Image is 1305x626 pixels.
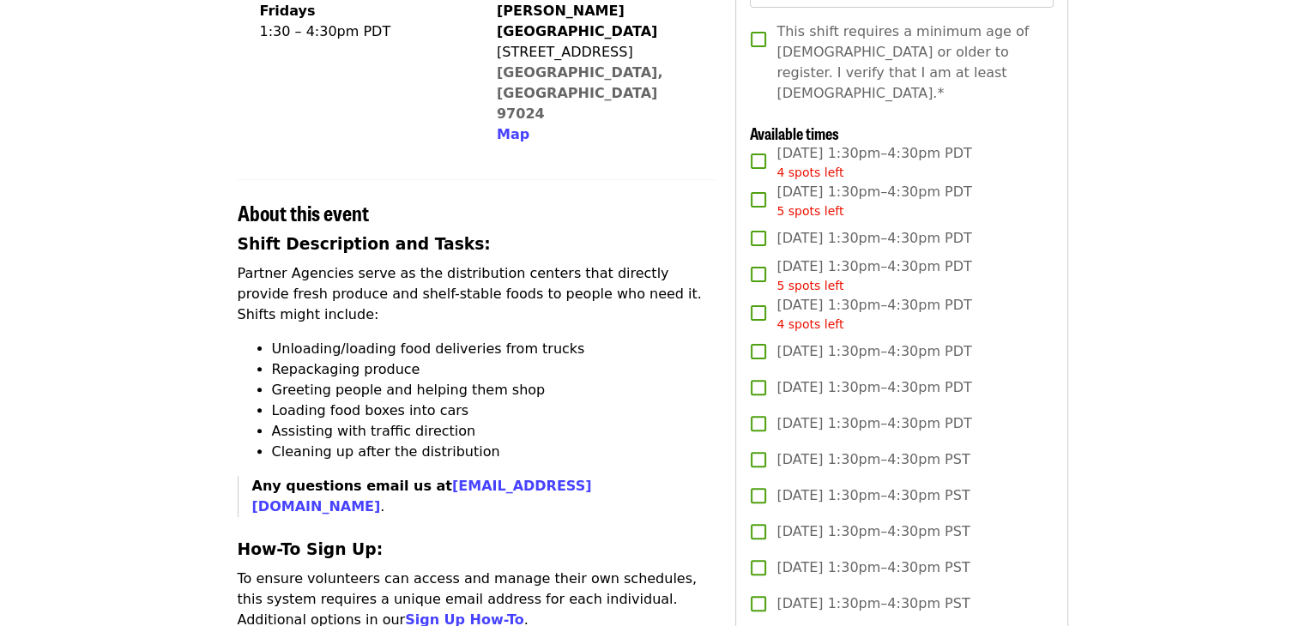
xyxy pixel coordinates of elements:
span: [DATE] 1:30pm–4:30pm PST [776,485,970,506]
span: [DATE] 1:30pm–4:30pm PDT [776,256,971,295]
button: Map [497,124,529,145]
h3: How-To Sign Up: [238,538,716,562]
span: 5 spots left [776,204,843,218]
span: Map [497,126,529,142]
span: [DATE] 1:30pm–4:30pm PDT [776,341,971,362]
li: Cleaning up after the distribution [272,442,716,462]
li: Repackaging produce [272,359,716,380]
p: Partner Agencies serve as the distribution centers that directly provide fresh produce and shelf-... [238,263,716,325]
p: . [252,476,716,517]
div: [STREET_ADDRESS] [497,42,701,63]
span: 4 spots left [776,317,843,331]
li: Unloading/loading food deliveries from trucks [272,339,716,359]
span: Available times [750,122,839,144]
h3: Shift Description and Tasks: [238,232,716,256]
span: [DATE] 1:30pm–4:30pm PST [776,449,970,470]
li: Assisting with traffic direction [272,421,716,442]
strong: Fridays [260,3,316,19]
div: 1:30 – 4:30pm PDT [260,21,391,42]
span: [DATE] 1:30pm–4:30pm PDT [776,228,971,249]
span: [DATE] 1:30pm–4:30pm PST [776,557,970,578]
span: [DATE] 1:30pm–4:30pm PDT [776,143,971,182]
span: 5 spots left [776,279,843,292]
span: [DATE] 1:30pm–4:30pm PDT [776,377,971,398]
span: This shift requires a minimum age of [DEMOGRAPHIC_DATA] or older to register. I verify that I am ... [776,21,1039,104]
span: 4 spots left [776,166,843,179]
strong: Any questions email us at [252,478,592,515]
li: Greeting people and helping them shop [272,380,716,400]
li: Loading food boxes into cars [272,400,716,421]
span: [DATE] 1:30pm–4:30pm PDT [776,182,971,220]
span: [DATE] 1:30pm–4:30pm PST [776,593,970,614]
span: [DATE] 1:30pm–4:30pm PDT [776,295,971,334]
span: [DATE] 1:30pm–4:30pm PST [776,521,970,542]
strong: [PERSON_NAME][GEOGRAPHIC_DATA] [497,3,657,39]
a: [GEOGRAPHIC_DATA], [GEOGRAPHIC_DATA] 97024 [497,64,663,122]
span: [DATE] 1:30pm–4:30pm PDT [776,413,971,434]
span: About this event [238,197,369,227]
